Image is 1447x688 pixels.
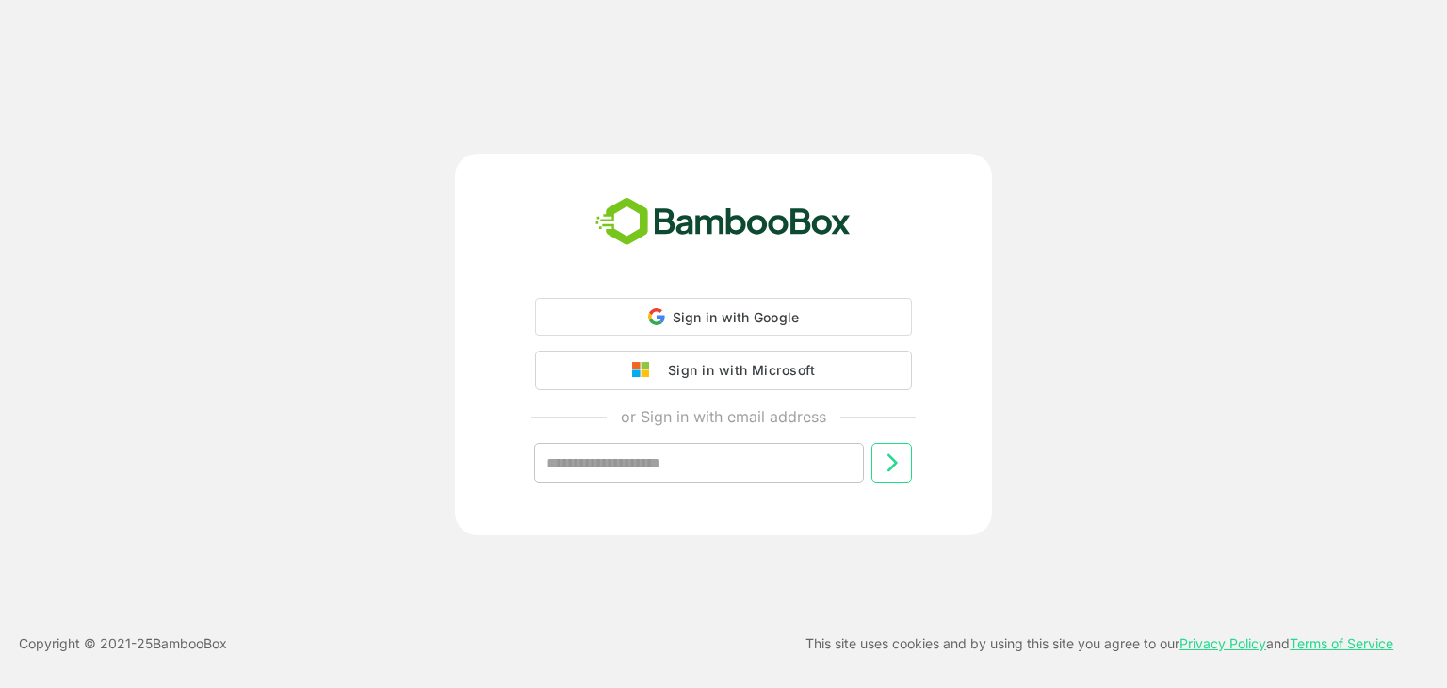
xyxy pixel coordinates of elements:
[535,351,912,390] button: Sign in with Microsoft
[621,405,826,428] p: or Sign in with email address
[585,191,861,254] img: bamboobox
[1179,635,1266,651] a: Privacy Policy
[19,632,227,655] p: Copyright © 2021- 25 BambooBox
[658,358,815,383] div: Sign in with Microsoft
[535,298,912,336] div: Sign in with Google
[1290,635,1393,651] a: Terms of Service
[673,309,800,325] span: Sign in with Google
[805,632,1393,655] p: This site uses cookies and by using this site you agree to our and
[632,362,658,379] img: google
